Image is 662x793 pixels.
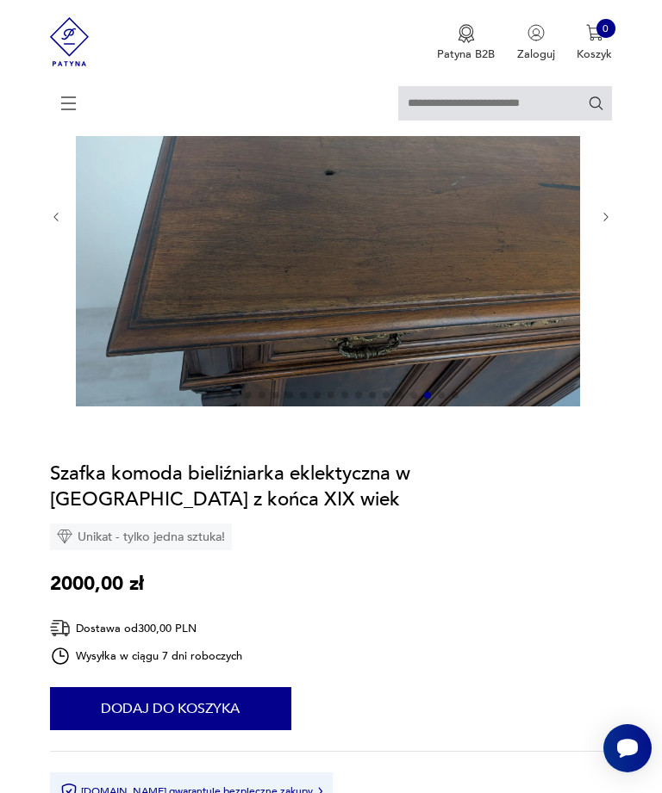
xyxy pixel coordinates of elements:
img: Zdjęcie produktu Szafka komoda bieliźniarka eklektyczna w orzechu z końca XIX wiek [76,27,580,406]
button: Dodaj do koszyka [50,687,291,730]
h1: Szafka komoda bieliźniarka eklektyczna w [GEOGRAPHIC_DATA] z końca XIX wiek [50,461,613,513]
button: Szukaj [588,95,604,111]
img: Ikona dostawy [50,617,71,639]
p: Koszyk [577,46,612,62]
div: Wysyłka w ciągu 7 dni roboczych [50,646,242,666]
div: Dostawa od 300,00 PLN [50,617,242,639]
img: Ikonka użytkownika [528,24,545,41]
img: Ikona medalu [458,24,475,43]
p: 2000,00 zł [50,571,144,597]
p: Patyna B2B [437,46,495,62]
button: Zaloguj [517,24,555,62]
iframe: Smartsupp widget button [603,724,652,772]
div: Unikat - tylko jedna sztuka! [50,524,232,550]
a: Ikona medaluPatyna B2B [437,24,495,62]
img: Ikona koszyka [586,24,603,41]
p: Zaloguj [517,46,555,62]
img: Ikona diamentu [57,529,72,544]
button: Patyna B2B [437,24,495,62]
button: 0Koszyk [577,24,612,62]
div: 0 [596,19,615,38]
